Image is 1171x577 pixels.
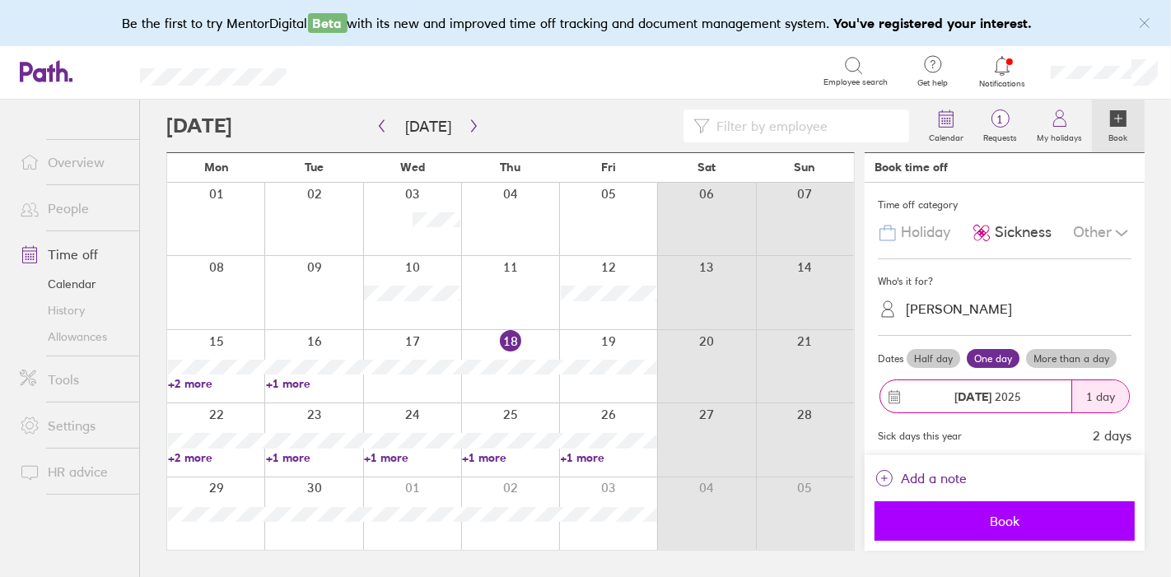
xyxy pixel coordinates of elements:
[878,193,1131,217] div: Time off category
[1093,428,1131,443] div: 2 days
[7,146,139,179] a: Overview
[967,349,1019,369] label: One day
[168,450,264,465] a: +2 more
[919,128,973,143] label: Calendar
[901,224,950,241] span: Holiday
[973,100,1027,152] a: 1Requests
[976,54,1029,89] a: Notifications
[878,353,903,365] span: Dates
[462,450,558,465] a: +1 more
[973,113,1027,126] span: 1
[901,465,967,491] span: Add a note
[878,371,1131,421] button: [DATE] 20251 day
[1071,380,1129,412] div: 1 day
[906,78,959,88] span: Get help
[976,79,1029,89] span: Notifications
[1026,349,1117,369] label: More than a day
[875,501,1135,541] button: Book
[305,161,324,174] span: Tue
[886,514,1123,528] span: Book
[7,409,139,442] a: Settings
[308,13,348,33] span: Beta
[266,376,362,391] a: +1 more
[500,161,520,174] span: Thu
[1073,217,1131,249] div: Other
[331,63,373,78] div: Search
[601,161,616,174] span: Fri
[878,430,962,442] div: Sick days this year
[123,13,1049,33] div: Be the first to try MentorDigital with its new and improved time off tracking and document manage...
[1027,128,1092,143] label: My holidays
[7,455,139,488] a: HR advice
[7,363,139,396] a: Tools
[995,224,1052,241] span: Sickness
[7,323,139,350] a: Allowances
[364,450,460,465] a: +1 more
[1099,128,1138,143] label: Book
[955,390,1022,403] span: 2025
[834,15,1033,31] b: You've registered your interest.
[875,161,948,174] div: Book time off
[392,113,464,140] button: [DATE]
[823,77,888,87] span: Employee search
[875,465,967,491] button: Add a note
[204,161,229,174] span: Mon
[7,297,139,323] a: History
[1092,100,1145,152] a: Book
[919,100,973,152] a: Calendar
[400,161,425,174] span: Wed
[878,269,1131,294] div: Who's it for?
[906,301,1012,317] div: [PERSON_NAME]
[955,389,992,404] strong: [DATE]
[697,161,716,174] span: Sat
[1027,100,1092,152] a: My holidays
[7,192,139,225] a: People
[973,128,1027,143] label: Requests
[7,271,139,297] a: Calendar
[907,349,960,369] label: Half day
[710,110,899,142] input: Filter by employee
[794,161,815,174] span: Sun
[168,376,264,391] a: +2 more
[266,450,362,465] a: +1 more
[561,450,657,465] a: +1 more
[7,238,139,271] a: Time off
